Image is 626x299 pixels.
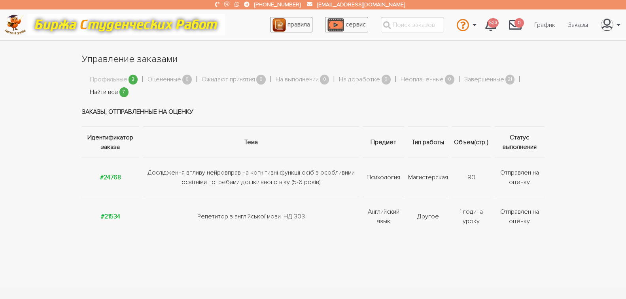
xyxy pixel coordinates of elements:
[445,75,454,85] span: 0
[528,17,562,32] a: График
[503,14,528,36] a: 0
[361,197,406,236] td: Английский язык
[327,18,344,32] img: play_icon-49f7f135c9dc9a03216cfdbccbe1e3994649169d890fb554cedf0eac35a01ba8.png
[272,18,286,32] img: agreement_icon-feca34a61ba7f3d1581b08bc946b2ec1ccb426f67415f344566775c155b7f62c.png
[493,197,545,236] td: Отправлен на оценку
[514,18,524,28] span: 0
[100,173,121,181] a: #24768
[119,87,129,97] span: 7
[361,158,406,197] td: Психология
[346,21,366,28] span: сервис
[361,127,406,158] th: Предмет
[82,127,142,158] th: Идентификатор заказа
[450,127,493,158] th: Объем(стр.)
[479,14,503,36] a: 523
[4,15,26,35] img: logo-c4363faeb99b52c628a42810ed6dfb4293a56d4e4775eb116515dfe7f33672af.png
[148,75,181,85] a: Оцененные
[276,75,319,85] a: На выполнении
[505,75,515,85] span: 21
[82,53,545,66] h1: Управление заказами
[141,127,361,158] th: Тема
[182,75,192,85] span: 0
[562,17,594,32] a: Заказы
[325,17,368,32] a: сервис
[254,1,301,8] a: [PHONE_NUMBER]
[287,21,310,28] span: правила
[202,75,255,85] a: Ожидают принятия
[270,17,312,32] a: правила
[493,158,545,197] td: Отправлен на оценку
[90,75,127,85] a: Профильные
[141,158,361,197] td: Дослідження впливу нейровправ на когнітивні функції осіб з особливими освітніми потребами дошкіль...
[401,75,444,85] a: Неоплаченные
[90,87,118,98] a: Найти все
[406,158,450,197] td: Магистерская
[129,75,138,85] span: 2
[27,14,225,36] img: motto-12e01f5a76059d5f6a28199ef077b1f78e012cfde436ab5cf1d4517935686d32.gif
[488,18,499,28] span: 523
[320,75,329,85] span: 0
[339,75,380,85] a: На доработке
[101,212,120,220] a: #21534
[317,1,405,8] a: [EMAIL_ADDRESS][DOMAIN_NAME]
[382,75,391,85] span: 0
[141,197,361,236] td: Репетитор з англійської мови ІНД 303
[256,75,266,85] span: 0
[464,75,504,85] a: Завершенные
[381,17,444,32] input: Поиск заказов
[82,97,545,127] td: Заказы, отправленные на оценку
[406,197,450,236] td: Другое
[493,127,545,158] th: Статус выполнения
[406,127,450,158] th: Тип работы
[450,197,493,236] td: 1 година уроку
[450,158,493,197] td: 90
